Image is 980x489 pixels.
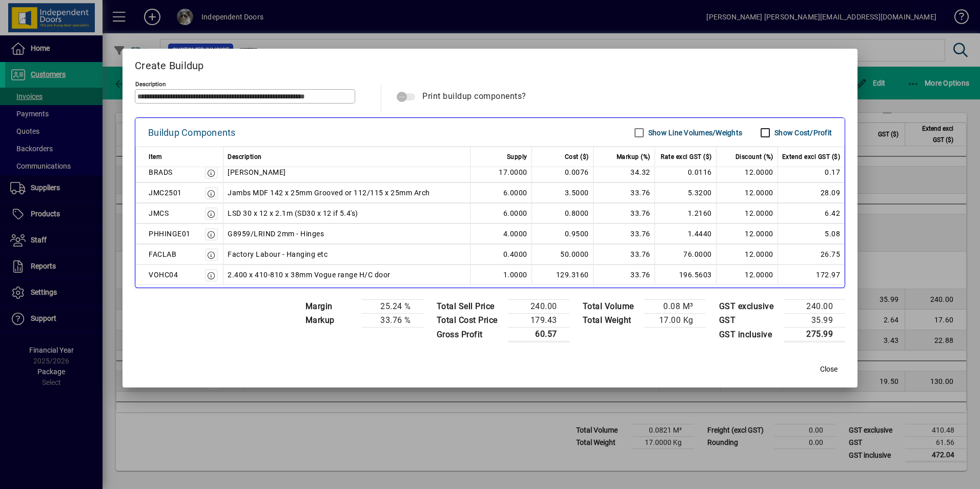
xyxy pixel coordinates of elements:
[717,162,778,182] td: 12.0000
[578,300,644,314] td: Total Volume
[135,80,166,88] mat-label: Description
[471,244,532,264] td: 0.4000
[782,151,841,163] span: Extend excl GST ($)
[507,151,527,163] span: Supply
[659,187,712,199] div: 5.3200
[432,314,508,328] td: Total Cost Price
[536,248,589,260] div: 50.0000
[122,49,857,78] h2: Create Buildup
[223,203,471,223] td: LSD 30 x 12 x 2.1m (SD30 x 12 if 5.4's)
[778,244,845,264] td: 26.75
[471,182,532,203] td: 6.0000
[578,314,644,328] td: Total Weight
[471,162,532,182] td: 17.0000
[784,314,845,328] td: 35.99
[659,228,712,240] div: 1.4440
[784,300,845,314] td: 240.00
[659,166,712,178] div: 0.0116
[778,203,845,223] td: 6.42
[536,269,589,281] div: 129.3160
[432,300,508,314] td: Total Sell Price
[717,182,778,203] td: 12.0000
[812,360,845,379] button: Close
[536,166,589,178] div: 0.0076
[149,207,169,219] div: JMCS
[736,151,773,163] span: Discount (%)
[659,248,712,260] div: 76.0000
[778,182,845,203] td: 28.09
[646,128,742,138] label: Show Line Volumes/Weights
[149,248,176,260] div: FACLAB
[594,182,655,203] td: 33.76
[223,162,471,182] td: [PERSON_NAME]
[717,264,778,285] td: 12.0000
[717,223,778,244] td: 12.0000
[784,328,845,342] td: 275.99
[536,187,589,199] div: 3.5000
[362,300,423,314] td: 25.24 %
[300,314,362,328] td: Markup
[223,244,471,264] td: Factory Labour - Hanging etc
[644,314,706,328] td: 17.00 Kg
[149,269,178,281] div: VOHC04
[508,314,569,328] td: 179.43
[300,300,362,314] td: Margin
[717,203,778,223] td: 12.0000
[717,244,778,264] td: 12.0000
[471,203,532,223] td: 6.0000
[659,207,712,219] div: 1.2160
[772,128,832,138] label: Show Cost/Profit
[471,264,532,285] td: 1.0000
[820,364,838,375] span: Close
[228,151,262,163] span: Description
[778,162,845,182] td: 0.17
[223,182,471,203] td: Jambs MDF 142 x 25mm Grooved or 112/115 x 25mm Arch
[778,223,845,244] td: 5.08
[508,300,569,314] td: 240.00
[536,207,589,219] div: 0.8000
[594,162,655,182] td: 34.32
[508,328,569,342] td: 60.57
[594,223,655,244] td: 33.76
[594,244,655,264] td: 33.76
[714,300,784,314] td: GST exclusive
[223,264,471,285] td: 2.400 x 410-810 x 38mm Vogue range H/C door
[362,314,423,328] td: 33.76 %
[778,264,845,285] td: 172.97
[471,223,532,244] td: 4.0000
[149,228,191,240] div: PHHINGE01
[714,328,784,342] td: GST inclusive
[594,264,655,285] td: 33.76
[644,300,706,314] td: 0.08 M³
[149,166,173,178] div: BRADS
[432,328,508,342] td: Gross Profit
[149,151,162,163] span: Item
[149,187,182,199] div: JMC2501
[714,314,784,328] td: GST
[223,223,471,244] td: G8959/LRIND 2mm - Hinges
[661,151,712,163] span: Rate excl GST ($)
[594,203,655,223] td: 33.76
[617,151,650,163] span: Markup (%)
[148,125,236,141] div: Buildup Components
[659,269,712,281] div: 196.5603
[536,228,589,240] div: 0.9500
[422,91,526,101] span: Print buildup components?
[565,151,589,163] span: Cost ($)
